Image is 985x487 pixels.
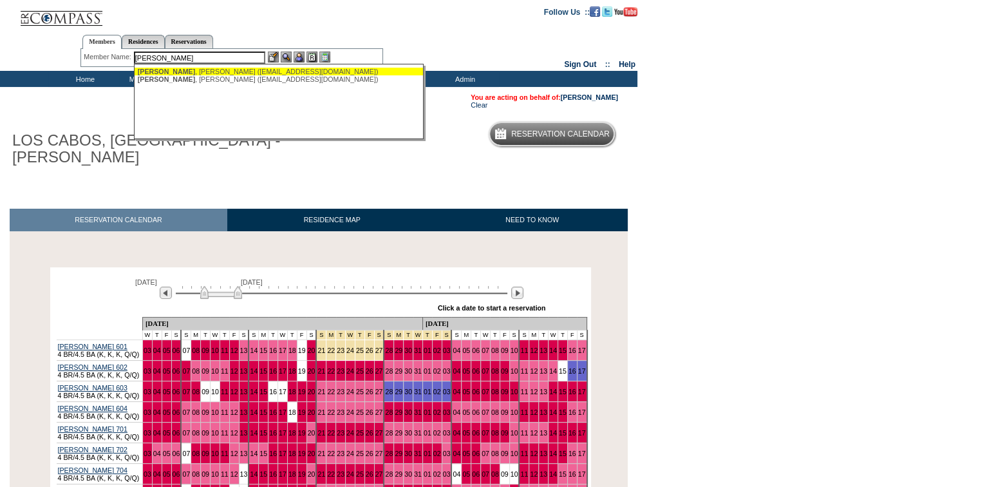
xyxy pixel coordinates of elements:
a: 03 [144,347,151,354]
a: 22 [327,450,335,457]
a: 24 [346,429,354,437]
a: 05 [462,429,470,437]
a: 07 [482,347,489,354]
a: 21 [317,450,325,457]
a: 23 [337,450,344,457]
a: Residences [122,35,165,48]
a: 26 [366,347,373,354]
a: 17 [279,429,286,437]
a: 10 [211,388,219,396]
a: 04 [153,429,161,437]
a: 18 [288,408,296,416]
a: 05 [462,367,470,375]
a: 16 [269,450,277,457]
a: 07 [482,429,489,437]
a: 21 [317,388,325,396]
a: 09 [202,388,209,396]
a: 29 [395,367,402,375]
a: 24 [346,450,354,457]
a: 19 [298,408,306,416]
a: 08 [491,450,499,457]
a: 02 [433,347,441,354]
a: 03 [443,388,451,396]
a: 09 [202,429,209,437]
a: 25 [356,367,364,375]
a: 23 [337,347,344,354]
a: 26 [366,429,373,437]
a: 13 [240,347,248,354]
a: 01 [424,388,431,396]
a: 17 [279,408,286,416]
a: Members [82,35,122,49]
a: 01 [424,347,431,354]
a: 24 [346,347,354,354]
a: 28 [385,450,393,457]
a: 11 [221,367,229,375]
a: 18 [288,388,296,396]
a: 09 [202,367,209,375]
a: 07 [482,408,489,416]
a: 30 [404,450,412,457]
a: 04 [453,388,460,396]
a: 13 [539,408,547,416]
img: Follow us on Twitter [602,6,612,17]
a: 05 [163,388,171,396]
a: 05 [462,408,470,416]
a: 04 [453,408,460,416]
a: 16 [269,429,277,437]
a: 05 [163,347,171,354]
a: 03 [144,429,151,437]
a: 29 [395,347,402,354]
a: 03 [144,450,151,457]
a: 16 [568,388,576,396]
a: 07 [182,408,190,416]
a: 07 [182,429,190,437]
a: 19 [298,429,306,437]
a: 13 [240,450,248,457]
a: 15 [559,429,567,437]
a: 04 [153,450,161,457]
a: 08 [192,388,200,396]
a: 09 [501,347,509,354]
a: 05 [462,388,470,396]
a: 07 [182,347,190,354]
a: 08 [491,429,499,437]
a: 21 [317,408,325,416]
a: 06 [472,450,480,457]
a: 29 [395,388,402,396]
a: 03 [443,347,451,354]
a: 11 [520,408,528,416]
a: 15 [259,347,267,354]
a: NEED TO KNOW [436,209,628,231]
a: 22 [327,347,335,354]
a: 16 [269,408,277,416]
a: 08 [491,347,499,354]
a: 29 [395,408,402,416]
a: 10 [511,367,518,375]
a: 03 [443,408,451,416]
a: 17 [279,347,286,354]
a: 06 [472,388,480,396]
a: 02 [433,429,441,437]
a: 08 [192,347,200,354]
a: 20 [308,429,315,437]
a: 27 [375,408,383,416]
a: 06 [173,429,180,437]
a: 13 [539,429,547,437]
a: 11 [520,429,528,437]
a: 09 [501,388,509,396]
a: 20 [308,367,315,375]
a: 06 [173,450,180,457]
a: 04 [453,347,460,354]
a: 15 [559,347,567,354]
a: 20 [308,450,315,457]
a: 13 [240,388,248,396]
a: 10 [211,408,219,416]
a: 12 [230,450,238,457]
a: 05 [163,408,171,416]
td: Home [48,71,119,87]
a: 08 [491,388,499,396]
a: 26 [366,388,373,396]
a: 09 [501,408,509,416]
a: 01 [424,429,431,437]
